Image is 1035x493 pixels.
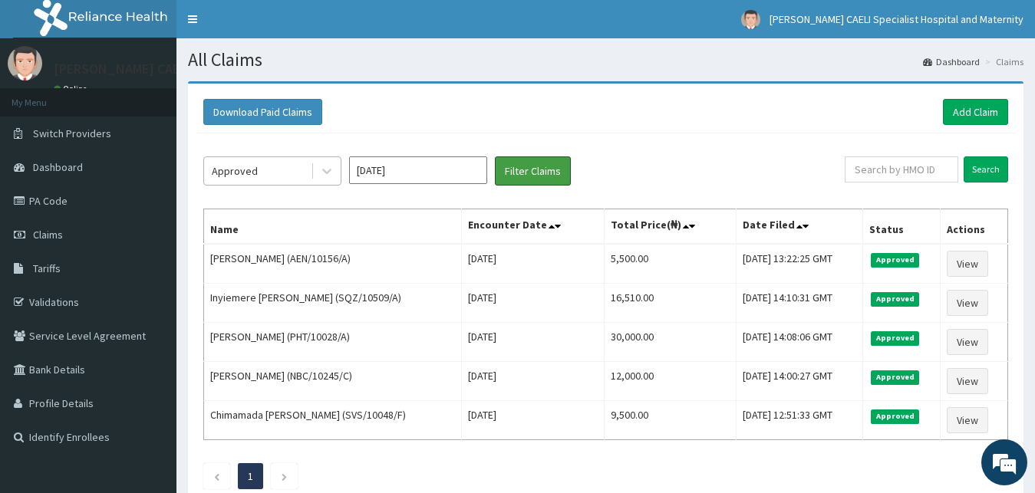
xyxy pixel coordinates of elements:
td: 9,500.00 [604,401,736,440]
div: Approved [212,163,258,179]
span: Dashboard [33,160,83,174]
th: Name [204,209,462,245]
th: Actions [941,209,1008,245]
td: [DATE] 14:08:06 GMT [736,323,863,362]
div: Minimize live chat window [252,8,288,44]
div: Chat with us now [80,86,258,106]
td: 5,500.00 [604,244,736,284]
a: Page 1 is your current page [248,469,253,483]
span: Approved [871,253,919,267]
span: Approved [871,292,919,306]
td: 16,510.00 [604,284,736,323]
a: View [947,368,988,394]
span: [PERSON_NAME] CAELI Specialist Hospital and Maternity [770,12,1023,26]
img: User Image [8,46,42,81]
th: Status [863,209,941,245]
a: View [947,407,988,433]
button: Download Paid Claims [203,99,322,125]
td: [DATE] [462,244,604,284]
a: View [947,329,988,355]
h1: All Claims [188,50,1023,70]
a: Dashboard [923,55,980,68]
td: [DATE] 12:51:33 GMT [736,401,863,440]
li: Claims [981,55,1023,68]
span: Approved [871,409,919,423]
td: [PERSON_NAME] (PHT/10028/A) [204,323,462,362]
span: Approved [871,370,919,384]
td: [DATE] [462,362,604,401]
th: Date Filed [736,209,863,245]
span: Switch Providers [33,127,111,140]
td: 30,000.00 [604,323,736,362]
td: Inyiemere [PERSON_NAME] (SQZ/10509/A) [204,284,462,323]
a: View [947,251,988,277]
input: Search [964,156,1008,182]
td: [DATE] [462,401,604,440]
img: User Image [741,10,760,29]
a: Online [54,84,91,94]
a: Previous page [213,469,220,483]
td: 12,000.00 [604,362,736,401]
span: Tariffs [33,261,61,275]
td: [DATE] 13:22:25 GMT [736,244,863,284]
button: Filter Claims [495,156,571,186]
td: [PERSON_NAME] (AEN/10156/A) [204,244,462,284]
a: View [947,290,988,316]
th: Encounter Date [462,209,604,245]
td: Chimamada [PERSON_NAME] (SVS/10048/F) [204,401,462,440]
td: [PERSON_NAME] (NBC/10245/C) [204,362,462,401]
a: Add Claim [943,99,1008,125]
img: d_794563401_company_1708531726252_794563401 [28,77,62,115]
textarea: Type your message and hit 'Enter' [8,330,292,383]
span: Approved [871,331,919,345]
p: [PERSON_NAME] CAELI Specialist Hospital and Maternity [54,62,393,76]
td: [DATE] [462,284,604,323]
a: Next page [281,469,288,483]
input: Select Month and Year [349,156,487,184]
span: Claims [33,228,63,242]
td: [DATE] 14:00:27 GMT [736,362,863,401]
th: Total Price(₦) [604,209,736,245]
td: [DATE] 14:10:31 GMT [736,284,863,323]
input: Search by HMO ID [845,156,958,182]
span: We're online! [89,149,212,304]
td: [DATE] [462,323,604,362]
